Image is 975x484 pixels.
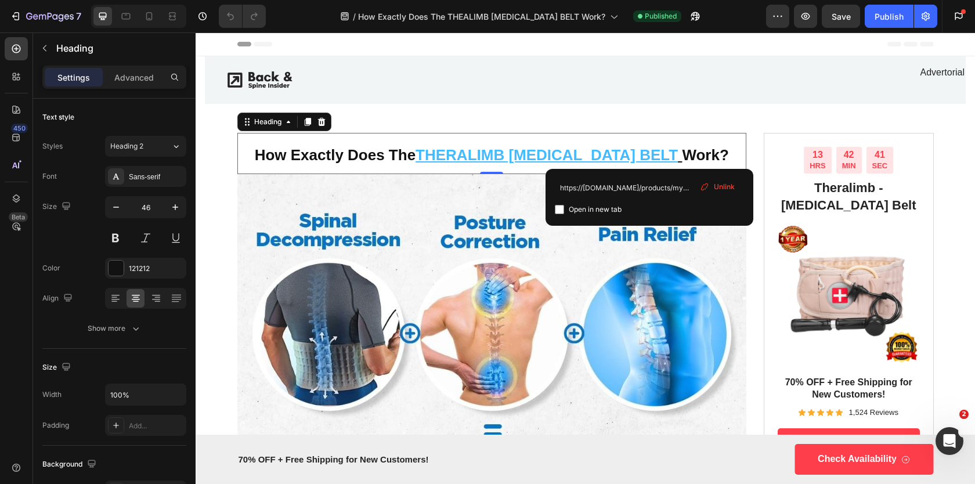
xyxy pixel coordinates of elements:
div: 121212 [129,263,183,274]
div: Heading [56,84,88,95]
div: Undo/Redo [219,5,266,28]
div: Font [42,171,57,182]
div: Text style [42,112,74,122]
h2: Rich Text Editor. Editing area: main [42,100,551,142]
div: Background [42,457,99,472]
span: / [353,10,356,23]
span: Heading 2 [110,141,143,151]
strong: 70% OFF + Free Shipping for New Customers! [590,345,717,367]
div: Publish [875,10,904,23]
div: 450 [11,124,28,133]
div: 42 [647,117,660,129]
span: Unlink [714,182,735,192]
iframe: Intercom live chat [936,427,963,455]
a: Work [482,103,524,133]
div: 13 [614,117,630,129]
a: Check Availability [582,396,724,429]
div: Width [42,389,62,400]
span: Theralimb - [MEDICAL_DATA] Belt [586,148,721,180]
p: Heading [56,41,182,55]
button: Save [822,5,860,28]
p: HRS [614,129,630,139]
a: Check Availability [600,411,738,442]
p: SEC [677,129,692,139]
strong: How Exactly Does The [59,114,220,131]
div: Show more [88,323,142,334]
span: Open in new tab [569,203,622,216]
span: How Exactly Does The THEALIMB [MEDICAL_DATA] BELT Work? [358,10,605,23]
p: Settings [57,71,90,84]
div: Padding [42,420,69,431]
p: MIN [647,129,660,139]
div: Styles [42,141,63,151]
span: 2 [959,410,969,419]
div: 41 [677,117,692,129]
button: Show more [42,318,186,339]
p: 1,524 Reviews [653,375,703,385]
p: Advertorial [400,34,770,46]
a: THERALIMB [MEDICAL_DATA] BELT [220,103,482,133]
strong: Work [482,114,524,131]
div: Size [42,199,73,215]
div: Align [42,291,75,306]
div: Color [42,263,60,273]
button: Heading 2 [105,136,186,157]
iframe: Design area [196,32,975,484]
span: Published [645,11,677,21]
span: Save [832,12,851,21]
u: THERALIMB [MEDICAL_DATA] BELT [220,114,482,131]
strong: ? [524,114,533,131]
div: Size [42,360,73,375]
p: 7 [76,9,81,23]
input: Paste link here [555,178,744,197]
img: gempages_550557968404317192-3cd36e0f-a228-4a79-b092-4f98212de5ce.png [582,192,724,334]
img: gempages_550557968404317192-02b9af73-28b1-431c-971f-4341aea811ba.png [21,33,108,62]
button: 7 [5,5,86,28]
button: Publish [865,5,913,28]
div: Sans-serif [129,172,183,182]
div: Beta [9,212,28,222]
div: Add... [129,421,183,431]
input: Auto [106,384,186,405]
p: Advanced [114,71,154,84]
p: Check Availability [622,421,701,433]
